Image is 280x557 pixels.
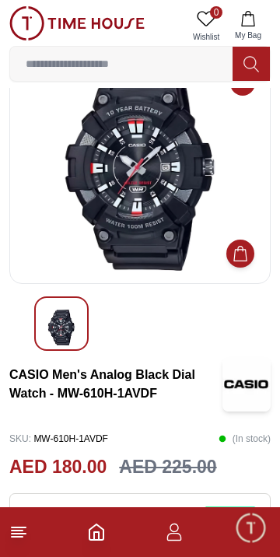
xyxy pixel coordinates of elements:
[87,523,106,541] a: Home
[187,31,226,43] span: Wishlist
[9,366,222,403] h3: CASIO Men's Analog Black Dial Watch - MW-610H-1AVDF
[222,357,271,412] img: CASIO Men's Analog Black Dial Watch - MW-610H-1AVDF
[210,6,222,19] span: 0
[9,6,145,40] img: ...
[47,310,75,345] img: CASIO Men's Analog Black Dial Watch - MW-610H-1AVDF
[9,427,108,450] p: MW-610H-1AVDF
[219,427,271,450] p: ( In stock )
[119,454,216,481] h3: AED 225.00
[9,454,107,481] h2: AED 180.00
[23,68,257,271] img: CASIO Men's Analog Black Dial Watch - MW-610H-1AVDF
[226,240,254,268] button: Add to Cart
[9,433,31,444] span: SKU :
[187,6,226,46] a: 0Wishlist
[234,511,268,545] div: Chat Widget
[226,6,271,46] button: My Bag
[229,30,268,41] span: My Bag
